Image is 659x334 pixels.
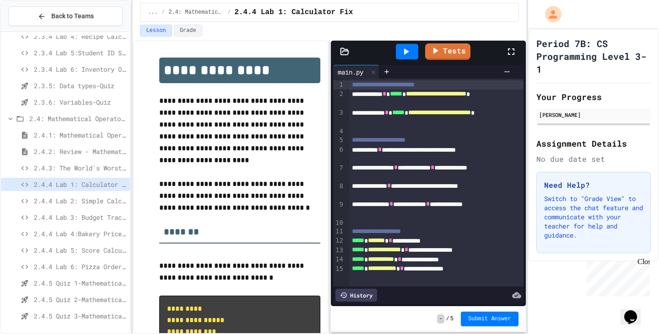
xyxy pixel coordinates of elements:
p: Switch to "Grade View" to access the chat feature and communicate with your teacher for help and ... [544,194,643,240]
span: / [227,9,231,16]
span: 2.4.4 Lab 5: Score Calculator [34,245,126,255]
span: 2.4.5 Quiz 3-Mathematical Operators [34,311,126,321]
span: 2.4.4 Lab 2: Simple Calculator [34,196,126,206]
button: Lesson [140,25,172,37]
div: 8 [333,182,345,200]
div: 5 [333,136,345,145]
span: 2.4.4 Lab 1: Calculator Fix [34,180,126,189]
span: 2.4.4 Lab 4:Bakery Price Calculator [34,229,126,239]
span: - [437,314,444,323]
span: / [446,315,449,323]
div: [PERSON_NAME] [539,111,648,119]
div: 15 [333,265,345,274]
span: 2.4.1: Mathematical Operators [34,130,126,140]
div: 12 [333,236,345,245]
div: 1 [333,80,345,90]
span: / [162,9,165,16]
div: 6 [333,145,345,164]
span: 2.3.4 Lab 4: Recipe Calculator [34,32,126,41]
span: 2.3.4 Lab 5:Student ID Scanner [34,48,126,58]
span: Submit Answer [468,315,511,323]
button: Submit Answer [461,312,519,326]
span: 2.4.5 Quiz 2-Mathematical Operators [34,295,126,304]
span: Back to Teams [51,11,94,21]
div: main.py [333,65,379,79]
div: 9 [333,200,345,218]
span: 2.4: Mathematical Operators [168,9,224,16]
span: 2.4.3: The World's Worst [PERSON_NAME] Market [34,163,126,173]
div: 10 [333,218,345,228]
button: Back to Teams [8,6,123,26]
div: 3 [333,108,345,127]
span: 2.4.2: Review - Mathematical Operators [34,147,126,156]
span: 2.3.4 Lab 6: Inventory Organizer [34,64,126,74]
div: 2 [333,90,345,108]
div: main.py [333,67,368,77]
span: 2.4.4 Lab 1: Calculator Fix [234,7,353,18]
h2: Your Progress [536,90,651,103]
h2: Assignment Details [536,137,651,150]
span: 2.3.6: Variables-Quiz [34,97,126,107]
iframe: chat widget [583,258,650,297]
div: 13 [333,246,345,255]
span: 5 [450,315,454,323]
h3: Need Help? [544,180,643,191]
button: Grade [174,25,202,37]
div: 14 [333,255,345,264]
div: 11 [333,227,345,236]
a: Tests [425,43,470,60]
div: Chat with us now!Close [4,4,63,58]
span: 2.4.4 Lab 6: Pizza Order Calculator [34,262,126,271]
span: ... [148,9,158,16]
span: 2.4: Mathematical Operators [29,114,126,123]
h1: Period 7B: CS Programming Level 3-1 [536,37,651,75]
span: 2.3.5: Data types-Quiz [34,81,126,90]
span: 2.4.5 Quiz 1-Mathematical Operators [34,278,126,288]
span: 2.4.4 Lab 3: Budget Tracker Fix [34,212,126,222]
div: My Account [535,4,564,25]
div: 4 [333,127,345,136]
div: History [335,289,377,302]
iframe: chat widget [621,297,650,325]
div: 7 [333,164,345,182]
div: No due date set [536,154,651,164]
